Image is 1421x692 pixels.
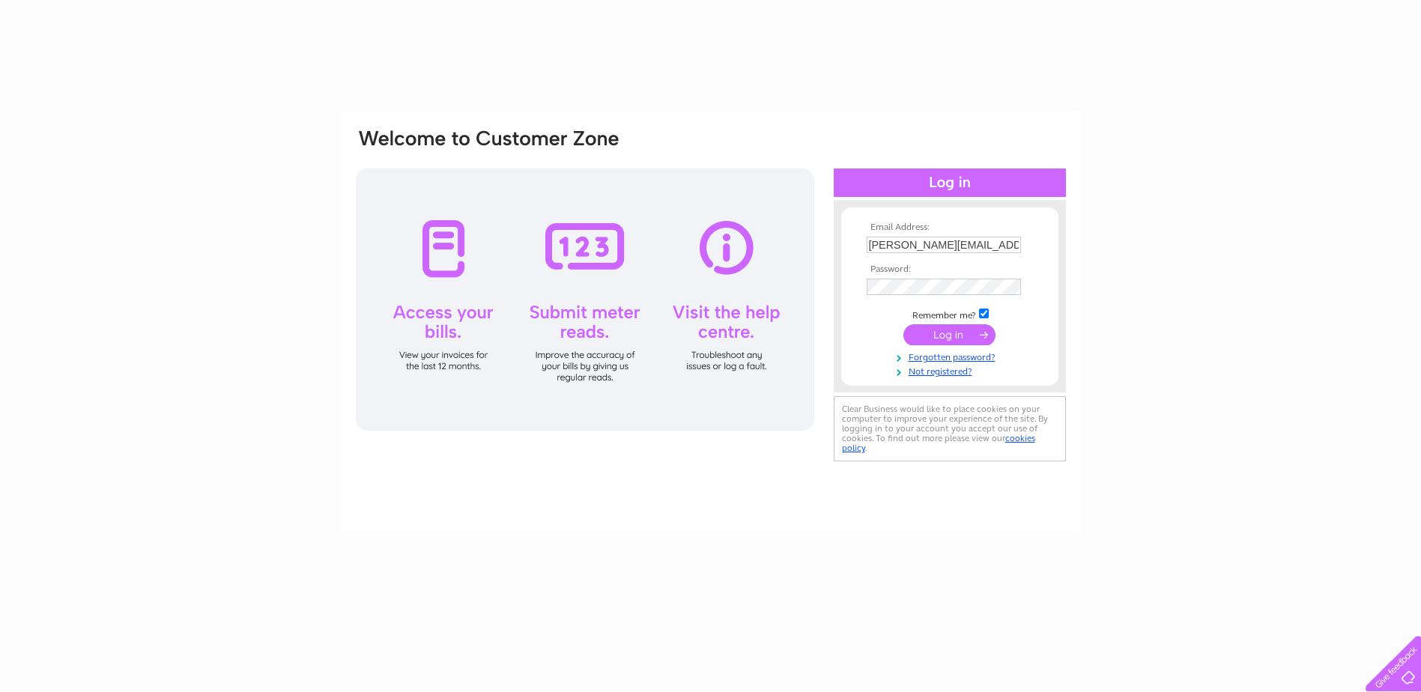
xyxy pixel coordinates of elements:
td: Remember me? [863,306,1037,321]
input: Submit [903,324,996,345]
th: Password: [863,264,1037,275]
a: Forgotten password? [867,349,1037,363]
th: Email Address: [863,222,1037,233]
div: Clear Business would like to place cookies on your computer to improve your experience of the sit... [834,396,1066,461]
a: cookies policy [842,433,1035,453]
a: Not registered? [867,363,1037,377]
